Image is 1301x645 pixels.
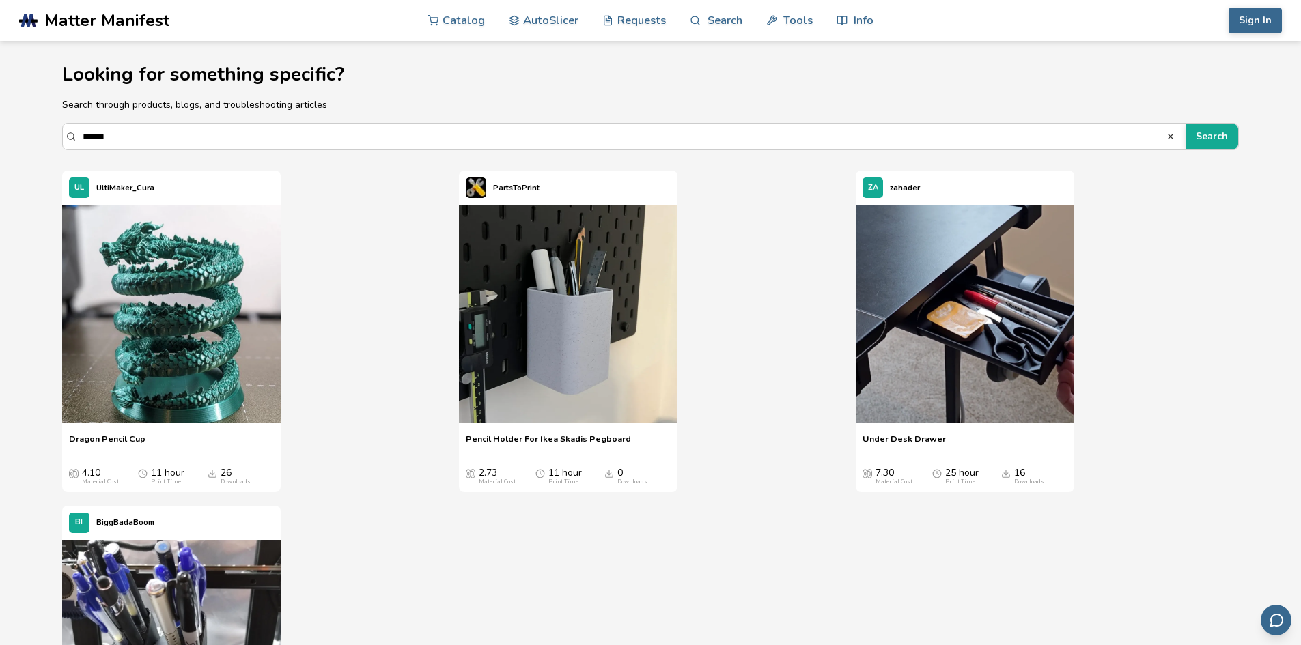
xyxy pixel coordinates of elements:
[1166,132,1179,141] button: Search
[466,177,486,198] img: PartsToPrint's profile
[82,468,119,485] div: 4.10
[945,468,979,485] div: 25 hour
[548,478,578,485] div: Print Time
[617,468,647,485] div: 0
[96,181,154,195] p: UltiMaker_Cura
[479,468,516,485] div: 2.73
[1229,8,1282,33] button: Sign In
[548,468,582,485] div: 11 hour
[604,468,614,478] span: Downloads
[62,98,1240,112] p: Search through products, blogs, and troubleshooting articles
[535,468,545,478] span: Average Print Time
[1014,468,1044,485] div: 16
[459,171,546,205] a: PartsToPrint's profilePartsToPrint
[932,468,942,478] span: Average Print Time
[69,468,79,478] span: Average Cost
[863,468,872,478] span: Average Cost
[62,64,1240,85] h1: Looking for something specific?
[75,518,83,527] span: BI
[208,468,217,478] span: Downloads
[82,478,119,485] div: Material Cost
[1186,124,1238,149] button: Search
[1001,468,1011,478] span: Downloads
[479,478,516,485] div: Material Cost
[890,181,920,195] p: zahader
[83,124,1166,149] input: Search
[151,478,181,485] div: Print Time
[69,433,145,454] a: Dragon Pencil Cup
[151,468,184,485] div: 11 hour
[221,478,251,485] div: Downloads
[945,478,975,485] div: Print Time
[466,468,475,478] span: Average Cost
[1014,478,1044,485] div: Downloads
[493,181,540,195] p: PartsToPrint
[138,468,148,478] span: Average Print Time
[863,433,946,454] a: Under Desk Drawer
[44,11,169,30] span: Matter Manifest
[617,478,647,485] div: Downloads
[876,468,912,485] div: 7.30
[96,515,154,530] p: BiggBadaBoom
[466,433,631,454] a: Pencil Holder For Ikea Skadis Pegboard
[221,468,251,485] div: 26
[868,184,878,192] span: ZA
[1261,605,1291,635] button: Send feedback via email
[74,184,84,192] span: UL
[876,478,912,485] div: Material Cost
